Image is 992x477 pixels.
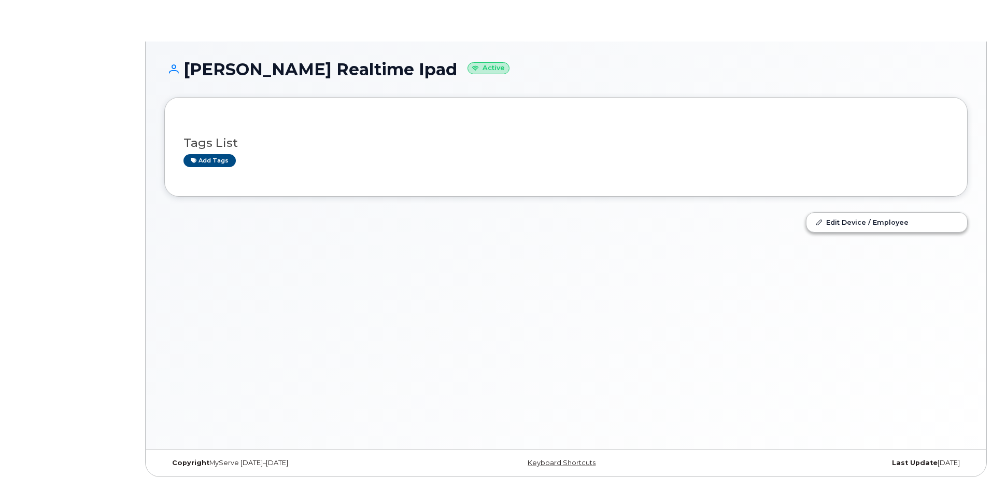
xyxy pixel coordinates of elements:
[172,459,209,467] strong: Copyright
[164,60,968,78] h1: [PERSON_NAME] Realtime Ipad
[700,459,968,467] div: [DATE]
[183,154,236,167] a: Add tags
[528,459,596,467] a: Keyboard Shortcuts
[892,459,938,467] strong: Last Update
[183,137,948,149] h3: Tags List
[467,62,509,74] small: Active
[806,213,967,231] a: Edit Device / Employee
[164,459,432,467] div: MyServe [DATE]–[DATE]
